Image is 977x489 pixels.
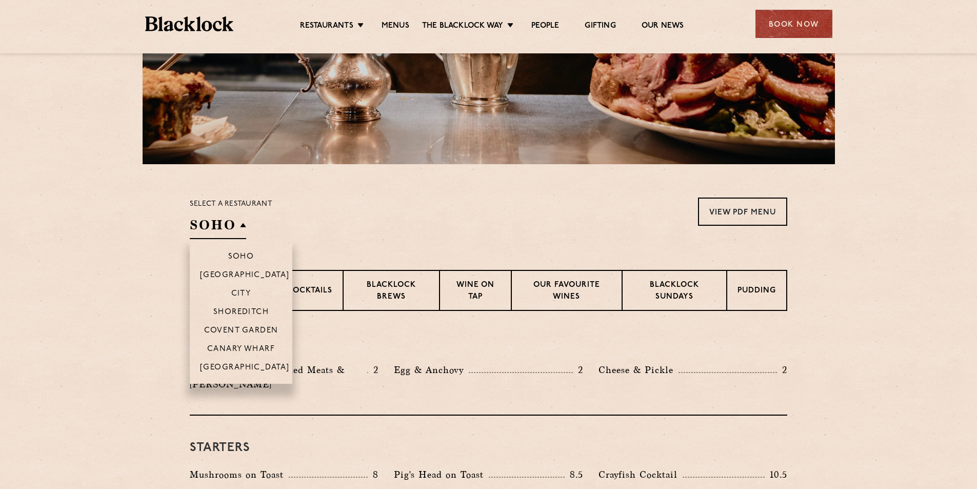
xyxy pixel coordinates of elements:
p: Covent Garden [204,326,278,337]
p: Cocktails [287,285,332,298]
p: Egg & Anchovy [394,363,469,377]
a: Menus [382,21,409,32]
p: 2 [573,363,583,377]
p: 2 [777,363,787,377]
p: City [231,289,251,300]
a: Our News [642,21,684,32]
a: People [531,21,559,32]
p: Shoreditch [213,308,269,318]
p: Blacklock Sundays [633,280,716,304]
h2: SOHO [190,216,246,239]
img: BL_Textured_Logo-footer-cropped.svg [145,16,234,31]
p: 8 [368,468,378,481]
h3: Pre Chop Bites [190,337,787,350]
p: Our favourite wines [522,280,611,304]
a: Restaurants [300,21,353,32]
p: Wine on Tap [450,280,501,304]
a: Gifting [585,21,615,32]
p: Pig's Head on Toast [394,467,489,482]
p: 2 [368,363,378,377]
div: Book Now [755,10,832,38]
p: Cheese & Pickle [599,363,679,377]
p: 10.5 [765,468,787,481]
p: [GEOGRAPHIC_DATA] [200,271,290,281]
p: Crayfish Cocktail [599,467,683,482]
p: Blacklock Brews [354,280,429,304]
p: Canary Wharf [207,345,275,355]
p: [GEOGRAPHIC_DATA] [200,363,290,374]
a: The Blacklock Way [422,21,503,32]
p: Soho [228,252,254,263]
p: 8.5 [565,468,583,481]
p: Pudding [737,285,776,298]
p: Select a restaurant [190,198,272,211]
p: Mushrooms on Toast [190,467,289,482]
h3: Starters [190,441,787,455]
a: View PDF Menu [698,198,787,226]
